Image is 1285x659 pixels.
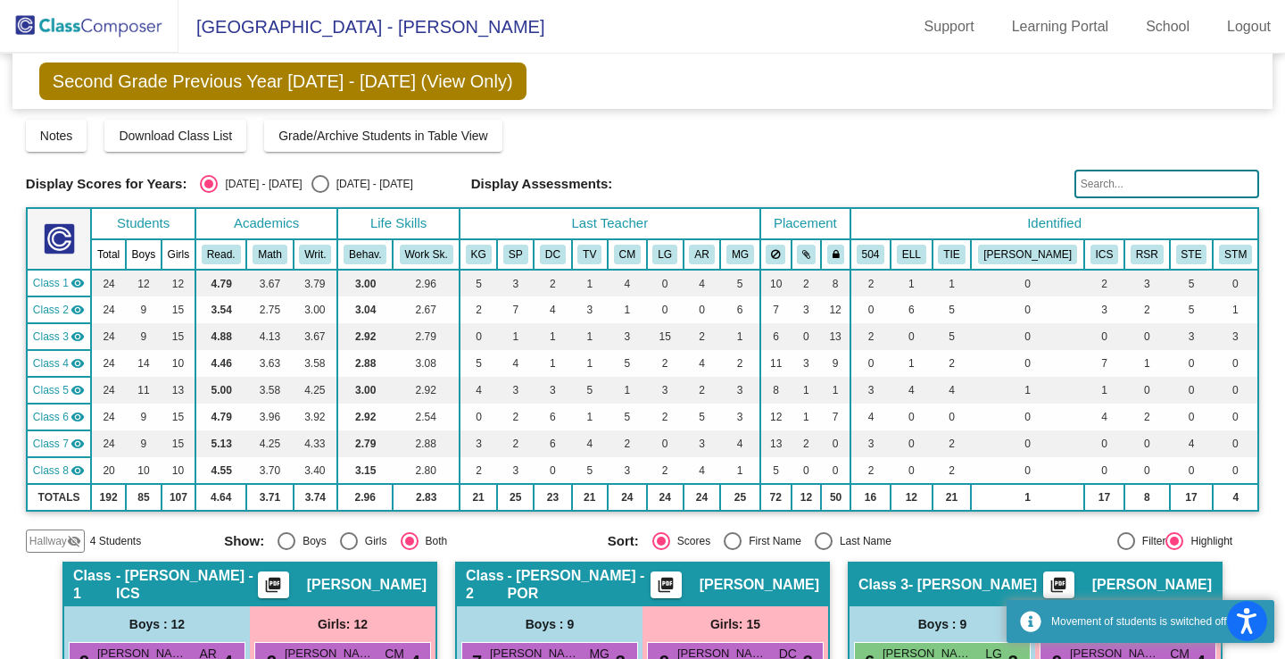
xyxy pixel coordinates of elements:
[1213,296,1258,323] td: 1
[891,270,933,296] td: 1
[821,377,850,404] td: 1
[91,404,126,430] td: 24
[91,239,126,270] th: Total
[720,430,759,457] td: 4
[1213,13,1285,41] a: Logout
[26,176,187,192] span: Display Scores for Years:
[460,270,497,296] td: 5
[91,457,126,484] td: 20
[938,245,965,264] button: TIE
[393,377,460,404] td: 2.92
[572,323,608,350] td: 1
[1170,239,1214,270] th: Step ELA
[195,208,337,239] th: Academics
[162,296,195,323] td: 15
[246,270,293,296] td: 3.67
[572,296,608,323] td: 3
[497,430,534,457] td: 2
[1084,430,1124,457] td: 0
[27,296,91,323] td: Susan Gadsby - Gadsby - POR
[1124,323,1170,350] td: 0
[126,350,162,377] td: 14
[40,129,73,143] span: Notes
[33,275,69,291] span: Class 1
[91,270,126,296] td: 24
[572,404,608,430] td: 1
[202,245,241,264] button: Read.
[126,270,162,296] td: 12
[393,323,460,350] td: 2.79
[393,457,460,484] td: 2.80
[27,404,91,430] td: Jen Lorenzo - Lorenzo - ICS
[70,276,85,290] mat-icon: visibility
[1132,13,1204,41] a: School
[971,270,1084,296] td: 0
[910,13,989,41] a: Support
[684,457,721,484] td: 4
[262,576,284,601] mat-icon: picture_as_pdf
[971,239,1084,270] th: Title I Math
[1213,377,1258,404] td: 0
[971,430,1084,457] td: 0
[1170,430,1214,457] td: 4
[647,323,684,350] td: 15
[294,296,338,323] td: 3.00
[126,239,162,270] th: Boys
[821,296,850,323] td: 12
[1048,576,1069,601] mat-icon: picture_as_pdf
[218,176,302,192] div: [DATE] - [DATE]
[534,239,571,270] th: Denise Cucinello
[534,350,571,377] td: 1
[1170,296,1214,323] td: 5
[760,350,792,377] td: 11
[1213,270,1258,296] td: 0
[162,239,195,270] th: Girls
[534,270,571,296] td: 2
[497,457,534,484] td: 3
[337,430,393,457] td: 2.79
[1170,377,1214,404] td: 0
[577,245,601,264] button: TV
[647,270,684,296] td: 0
[647,457,684,484] td: 2
[891,430,933,457] td: 0
[720,350,759,377] td: 2
[647,430,684,457] td: 0
[792,430,822,457] td: 2
[850,239,891,270] th: 504 Plan
[70,383,85,397] mat-icon: visibility
[337,457,393,484] td: 3.15
[891,239,933,270] th: English Language Learner
[720,296,759,323] td: 6
[792,323,822,350] td: 0
[393,430,460,457] td: 2.88
[1084,350,1124,377] td: 7
[971,323,1084,350] td: 0
[534,404,571,430] td: 6
[126,457,162,484] td: 10
[1124,430,1170,457] td: 0
[792,350,822,377] td: 3
[651,571,682,598] button: Print Students Details
[1213,430,1258,457] td: 0
[647,296,684,323] td: 0
[246,296,293,323] td: 2.75
[857,245,885,264] button: 504
[684,239,721,270] th: Amanda Rutkowski
[162,430,195,457] td: 15
[792,377,822,404] td: 1
[821,350,850,377] td: 9
[720,377,759,404] td: 3
[850,270,891,296] td: 2
[850,404,891,430] td: 4
[162,457,195,484] td: 10
[70,356,85,371] mat-icon: visibility
[294,350,338,377] td: 3.58
[460,404,497,430] td: 0
[655,576,676,601] mat-icon: picture_as_pdf
[1090,245,1119,264] button: ICS
[647,377,684,404] td: 3
[27,270,91,296] td: Janine Fitzpatrick - Fitzpatrick - ICS
[891,296,933,323] td: 6
[195,323,247,350] td: 4.88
